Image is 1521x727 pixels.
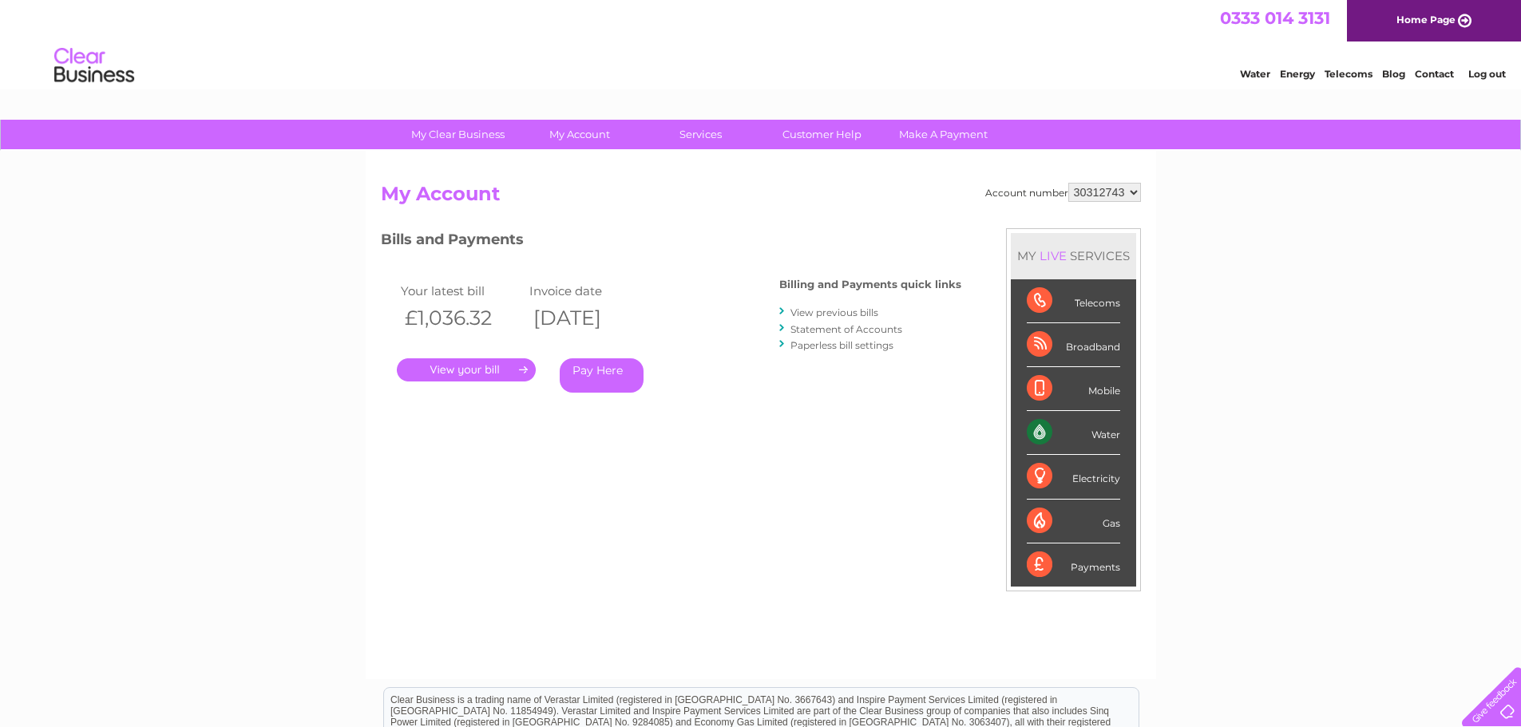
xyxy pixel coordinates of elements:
[1220,8,1330,28] a: 0333 014 3131
[53,41,135,90] img: logo.png
[1325,68,1372,80] a: Telecoms
[985,183,1141,202] div: Account number
[1240,68,1270,80] a: Water
[560,358,644,393] a: Pay Here
[1036,248,1070,263] div: LIVE
[1011,233,1136,279] div: MY SERVICES
[397,358,536,381] a: .
[1027,279,1120,323] div: Telecoms
[756,120,888,149] a: Customer Help
[381,228,961,256] h3: Bills and Payments
[877,120,1009,149] a: Make A Payment
[1027,500,1120,543] div: Gas
[397,302,525,334] th: £1,036.32
[1027,455,1120,499] div: Electricity
[513,120,645,149] a: My Account
[1027,411,1120,455] div: Water
[790,339,893,351] a: Paperless bill settings
[381,183,1141,213] h2: My Account
[384,9,1139,77] div: Clear Business is a trading name of Verastar Limited (registered in [GEOGRAPHIC_DATA] No. 3667643...
[1280,68,1315,80] a: Energy
[790,306,878,318] a: View previous bills
[1027,367,1120,411] div: Mobile
[1468,68,1506,80] a: Log out
[790,323,902,335] a: Statement of Accounts
[1382,68,1405,80] a: Blog
[525,280,654,302] td: Invoice date
[635,120,766,149] a: Services
[1027,323,1120,367] div: Broadband
[392,120,524,149] a: My Clear Business
[525,302,654,334] th: [DATE]
[1415,68,1454,80] a: Contact
[397,280,525,302] td: Your latest bill
[779,279,961,290] h4: Billing and Payments quick links
[1027,543,1120,587] div: Payments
